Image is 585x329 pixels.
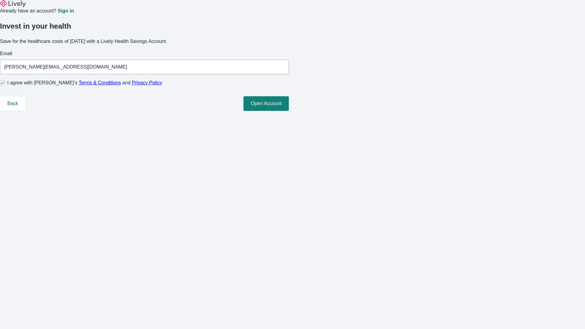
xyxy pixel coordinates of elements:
span: I agree with [PERSON_NAME]’s and [7,79,162,87]
button: Open Account [243,96,289,111]
a: Terms & Conditions [79,80,121,85]
a: Sign in [58,9,74,13]
a: Privacy Policy [132,80,162,85]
